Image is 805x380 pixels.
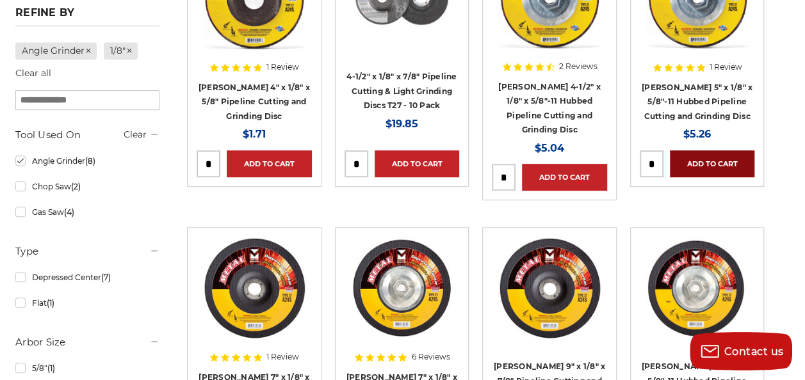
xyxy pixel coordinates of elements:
[266,353,299,361] span: 1 Review
[522,164,607,191] a: Add to Cart
[498,82,601,135] a: [PERSON_NAME] 4-1/2" x 1/8" x 5/8"-11 Hubbed Pipeline Cutting and Grinding Disc
[386,118,418,130] span: $19.85
[15,6,159,26] h5: Refine by
[640,237,755,352] a: Mercer 9" x 1/8" x 5/8"-11 Hubbed Cutting and Light Grinding Wheel
[266,63,299,71] span: 1 Review
[15,335,159,350] h5: Arbor Size
[492,237,607,352] a: Mercer 9" x 1/8" x 7/8 Cutting and Light Grinding Wheel
[690,332,792,370] button: Contact us
[104,42,138,59] a: 1/8"
[559,63,598,70] span: 2 Reviews
[15,266,159,289] a: Depressed Center
[346,72,457,110] a: 4-1/2" x 1/8" x 7/8" Pipeline Cutting & Light Grinding Discs T27 - 10 Pack
[199,83,310,121] a: [PERSON_NAME] 4" x 1/8" x 5/8" Pipeline Cutting and Grinding Disc
[683,128,711,140] span: $5.26
[535,142,564,154] span: $5.04
[15,357,159,379] a: 5/8"
[15,292,159,314] a: Flat
[641,237,754,339] img: Mercer 9" x 1/8" x 5/8"-11 Hubbed Cutting and Light Grinding Wheel
[15,150,159,172] a: Angle Grinder
[15,201,159,223] a: Gas Saw
[15,42,97,59] a: Angle Grinder
[243,128,266,140] span: $1.71
[375,150,460,177] a: Add to Cart
[71,182,81,191] span: (2)
[15,244,159,259] h5: Type
[498,237,601,339] img: Mercer 9" x 1/8" x 7/8 Cutting and Light Grinding Wheel
[15,127,159,143] h5: Tool Used On
[710,63,742,71] span: 1 Review
[227,150,312,177] a: Add to Cart
[197,237,312,352] a: Mercer 7" x 1/8" x 7/8 Cutting and Light Grinding Wheel
[350,237,453,339] img: Mercer 7" x 1/8" x 5/8"-11 Hubbed Cutting and Light Grinding Wheel
[64,207,74,217] span: (4)
[47,298,54,308] span: (1)
[15,175,159,198] a: Chop Saw
[101,273,111,282] span: (7)
[642,83,752,121] a: [PERSON_NAME] 5" x 1/8" x 5/8"-11 Hubbed Pipeline Cutting and Grinding Disc
[85,156,95,166] span: (8)
[124,129,147,140] a: Clear
[15,67,51,79] a: Clear all
[670,150,755,177] a: Add to Cart
[411,353,450,361] span: 6 Reviews
[47,363,55,373] span: (1)
[724,345,784,358] span: Contact us
[345,237,460,352] a: Mercer 7" x 1/8" x 5/8"-11 Hubbed Cutting and Light Grinding Wheel
[203,237,305,339] img: Mercer 7" x 1/8" x 7/8 Cutting and Light Grinding Wheel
